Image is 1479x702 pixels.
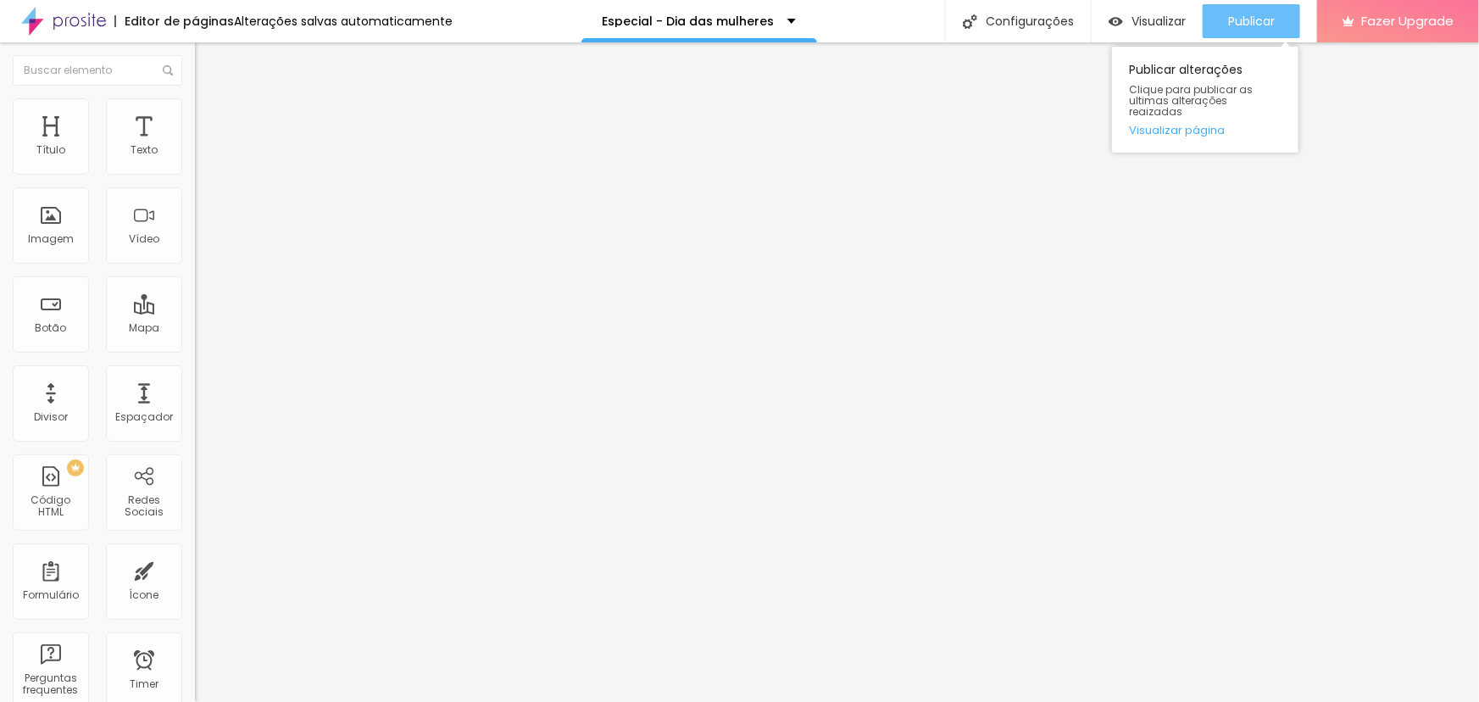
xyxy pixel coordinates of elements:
span: Publicar [1228,14,1275,28]
a: Visualizar página [1129,125,1282,136]
img: Icone [963,14,977,29]
div: Formulário [23,589,79,601]
span: Visualizar [1131,14,1186,28]
div: Alterações salvas automaticamente [234,15,453,27]
div: Título [36,144,65,156]
button: Visualizar [1092,4,1203,38]
div: Vídeo [129,233,159,245]
div: Ícone [130,589,159,601]
img: Icone [163,65,173,75]
input: Buscar elemento [13,55,182,86]
div: Mapa [129,322,159,334]
div: Código HTML [17,494,84,519]
span: Fazer Upgrade [1361,14,1454,28]
div: Divisor [34,411,68,423]
div: Botão [36,322,67,334]
div: Texto [131,144,158,156]
div: Publicar alterações [1112,47,1298,153]
div: Espaçador [115,411,173,423]
div: Redes Sociais [110,494,177,519]
span: Clique para publicar as ultimas alterações reaizadas [1129,84,1282,118]
button: Publicar [1203,4,1300,38]
p: Especial - Dia das mulheres [603,15,775,27]
div: Imagem [28,233,74,245]
div: Timer [130,678,158,690]
img: view-1.svg [1109,14,1123,29]
div: Editor de páginas [114,15,234,27]
div: Perguntas frequentes [17,672,84,697]
iframe: Editor [195,42,1479,702]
